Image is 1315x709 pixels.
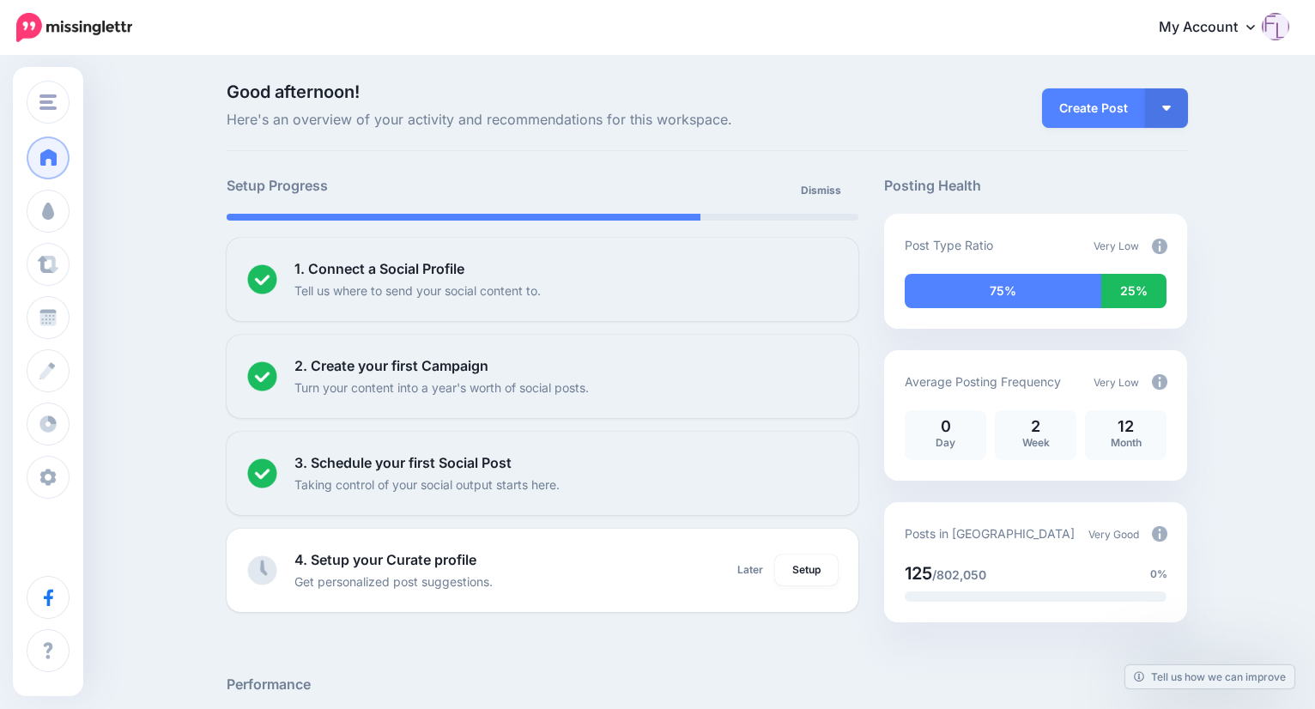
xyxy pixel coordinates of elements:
[1088,528,1139,541] span: Very Good
[1142,7,1289,49] a: My Account
[1152,374,1167,390] img: info-circle-grey.png
[913,419,978,434] p: 0
[1150,566,1167,583] span: 0%
[1111,436,1142,449] span: Month
[905,372,1061,391] p: Average Posting Frequency
[1094,419,1158,434] p: 12
[775,554,838,585] a: Setup
[1101,274,1167,308] div: 25% of your posts in the last 30 days were manually created (i.e. were not from Drip Campaigns or...
[1094,376,1139,389] span: Very Low
[294,475,560,494] p: Taking control of your social output starts here.
[294,260,464,277] b: 1. Connect a Social Profile
[936,436,955,449] span: Day
[39,94,57,110] img: menu.png
[905,274,1101,308] div: 75% of your posts in the last 30 days have been from Drip Campaigns
[1152,526,1167,542] img: info-circle-grey.png
[227,674,1188,695] h5: Performance
[727,554,773,585] a: Later
[905,524,1075,543] p: Posts in [GEOGRAPHIC_DATA]
[1152,239,1167,254] img: info-circle-grey.png
[884,175,1187,197] h5: Posting Health
[247,555,277,585] img: clock-grey.png
[227,109,859,131] span: Here's an overview of your activity and recommendations for this workspace.
[247,361,277,391] img: checked-circle.png
[294,572,493,591] p: Get personalized post suggestions.
[16,13,132,42] img: Missinglettr
[1003,419,1068,434] p: 2
[791,175,851,206] a: Dismiss
[1094,239,1139,252] span: Very Low
[1162,106,1171,111] img: arrow-down-white.png
[247,264,277,294] img: checked-circle.png
[905,563,932,584] span: 125
[294,378,589,397] p: Turn your content into a year's worth of social posts.
[227,82,360,102] span: Good afternoon!
[932,567,986,582] span: /802,050
[294,454,512,471] b: 3. Schedule your first Social Post
[294,281,541,300] p: Tell us where to send your social content to.
[1125,665,1294,688] a: Tell us how we can improve
[905,235,993,255] p: Post Type Ratio
[294,551,476,568] b: 4. Setup your Curate profile
[294,357,488,374] b: 2. Create your first Campaign
[247,458,277,488] img: checked-circle.png
[227,175,542,197] h5: Setup Progress
[1022,436,1050,449] span: Week
[1042,88,1145,128] a: Create Post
